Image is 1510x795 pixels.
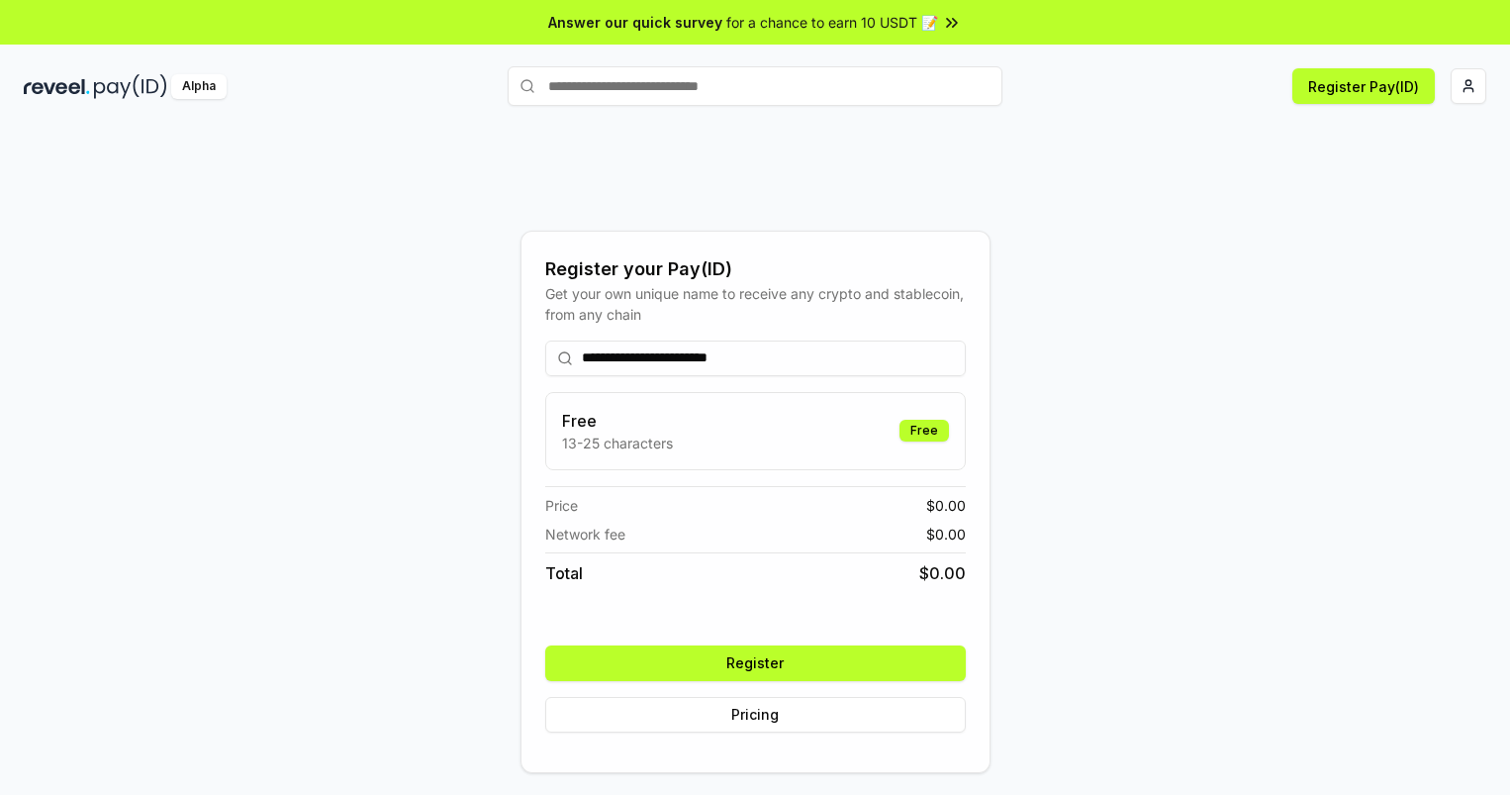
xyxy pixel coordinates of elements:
[919,561,966,585] span: $ 0.00
[24,74,90,99] img: reveel_dark
[545,255,966,283] div: Register your Pay(ID)
[94,74,167,99] img: pay_id
[545,524,625,545] span: Network fee
[899,420,949,442] div: Free
[562,409,673,433] h3: Free
[926,495,966,516] span: $ 0.00
[548,12,722,33] span: Answer our quick survey
[171,74,227,99] div: Alpha
[545,283,966,325] div: Get your own unique name to receive any crypto and stablecoin, from any chain
[926,524,966,545] span: $ 0.00
[1292,68,1435,104] button: Register Pay(ID)
[562,433,673,453] p: 13-25 characters
[726,12,938,33] span: for a chance to earn 10 USDT 📝
[545,646,966,681] button: Register
[545,561,583,585] span: Total
[545,697,966,733] button: Pricing
[545,495,578,516] span: Price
